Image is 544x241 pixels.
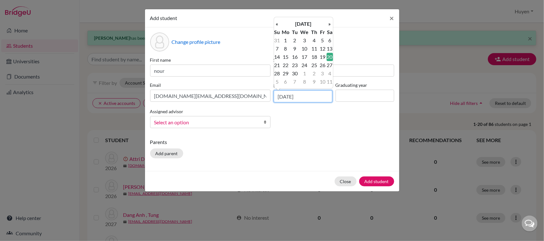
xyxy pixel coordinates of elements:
td: 24 [299,61,310,69]
td: 13 [327,45,333,53]
td: 1 [280,36,291,45]
td: 3 [319,69,327,78]
td: 22 [280,61,291,69]
th: Th [310,28,318,36]
td: 1 [299,69,310,78]
p: Parents [150,138,394,146]
th: We [299,28,310,36]
label: Graduating year [336,82,394,88]
td: 9 [291,45,299,53]
button: Add student [359,176,394,186]
label: Assigned advisor [150,108,184,115]
td: 5 [274,78,280,86]
span: × [390,13,394,23]
td: 18 [310,53,318,61]
th: Su [274,28,280,36]
td: 16 [291,53,299,61]
span: Select an option [154,118,258,127]
td: 23 [291,61,299,69]
button: Add parent [150,148,183,158]
div: Profile picture [150,32,169,52]
td: 21 [274,61,280,69]
span: Help [14,4,27,10]
td: 11 [310,45,318,53]
td: 29 [280,69,291,78]
td: 25 [310,61,318,69]
th: Fr [319,28,327,36]
th: « [274,20,280,28]
td: 15 [280,53,291,61]
td: 19 [319,53,327,61]
button: Close [335,176,357,186]
td: 10 [299,45,310,53]
td: 4 [310,36,318,45]
button: Close [385,9,399,27]
td: 6 [280,78,291,86]
td: 7 [274,45,280,53]
label: Email [150,82,271,88]
td: 8 [299,78,310,86]
th: Tu [291,28,299,36]
th: Sa [327,28,333,36]
td: 4 [327,69,333,78]
td: 30 [291,69,299,78]
span: Add student [150,15,178,21]
td: 3 [299,36,310,45]
input: dd/mm/yyyy [274,90,332,102]
td: 10 [319,78,327,86]
td: 26 [319,61,327,69]
td: 7 [291,78,299,86]
td: 2 [310,69,318,78]
td: 17 [299,53,310,61]
td: 9 [310,78,318,86]
td: 20 [327,53,333,61]
td: 5 [319,36,327,45]
td: 31 [274,36,280,45]
label: First name [150,57,271,63]
th: [DATE] [280,20,327,28]
td: 8 [280,45,291,53]
th: » [327,20,333,28]
td: 27 [327,61,333,69]
td: 12 [319,45,327,53]
td: 11 [327,78,333,86]
th: Mo [280,28,291,36]
td: 14 [274,53,280,61]
td: 6 [327,36,333,45]
td: 28 [274,69,280,78]
td: 2 [291,36,299,45]
label: Surname [274,57,394,63]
